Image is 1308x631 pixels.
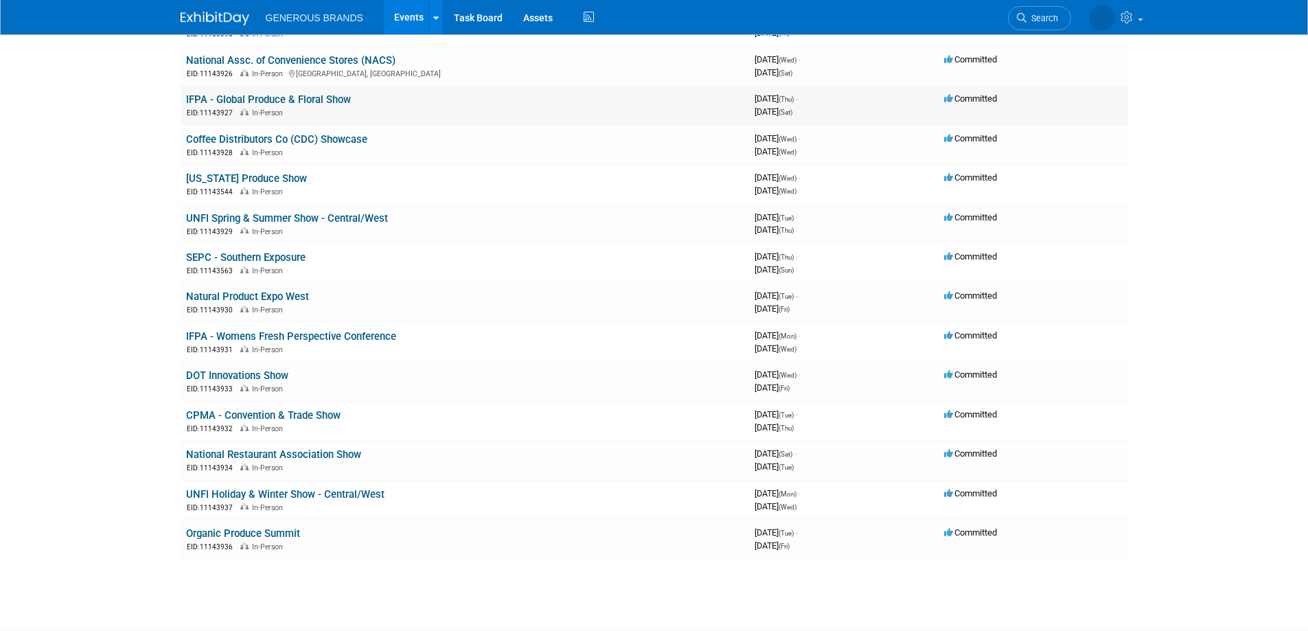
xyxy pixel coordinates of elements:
span: (Mon) [779,490,796,498]
span: In-Person [252,108,287,117]
span: (Wed) [779,174,796,182]
span: Committed [944,212,997,222]
span: EID: 11143929 [187,228,238,236]
span: (Wed) [779,187,796,195]
span: [DATE] [755,67,792,78]
span: (Tue) [779,529,794,537]
img: In-Person Event [240,424,249,431]
img: ExhibitDay [181,12,249,25]
span: In-Person [252,345,287,354]
span: (Wed) [779,148,796,156]
span: - [799,172,801,183]
span: In-Person [252,227,287,236]
span: [DATE] [755,303,790,314]
span: (Tue) [779,214,794,222]
span: - [799,133,801,144]
span: - [799,54,801,65]
span: In-Person [252,266,287,275]
a: [US_STATE] Produce Show [186,172,307,185]
span: [DATE] [755,290,798,301]
span: (Thu) [779,253,794,261]
span: Committed [944,409,997,420]
img: In-Person Event [240,69,249,76]
span: [DATE] [755,422,794,433]
span: [DATE] [755,448,796,459]
span: Committed [944,527,997,538]
span: [DATE] [755,540,790,551]
span: [DATE] [755,172,801,183]
span: (Wed) [779,56,796,64]
span: [DATE] [755,461,794,472]
span: Committed [944,251,997,262]
span: (Sun) [779,266,794,274]
img: In-Person Event [240,108,249,115]
span: [DATE] [755,146,796,157]
a: DOT Innovations Show [186,369,288,382]
img: In-Person Event [240,148,249,155]
span: (Fri) [779,306,790,313]
span: Search [1026,13,1058,23]
span: (Sat) [779,69,792,77]
span: [DATE] [755,382,790,393]
a: Coffee Distributors Co (CDC) Showcase [186,133,367,146]
span: Committed [944,290,997,301]
span: [DATE] [755,330,801,341]
span: In-Person [252,148,287,157]
span: (Fri) [779,542,790,550]
img: In-Person Event [240,463,249,470]
img: In-Person Event [240,385,249,391]
span: [DATE] [755,251,798,262]
span: EID: 11143927 [187,109,238,117]
span: - [796,290,798,301]
span: - [796,93,798,104]
span: [DATE] [755,501,796,512]
span: [DATE] [755,54,801,65]
span: (Sat) [779,108,792,116]
img: In-Person Event [240,542,249,549]
span: In-Person [252,542,287,551]
span: Committed [944,54,997,65]
span: EID: 11143931 [187,346,238,354]
span: [DATE] [755,106,792,117]
span: In-Person [252,187,287,196]
span: EID: 11143933 [187,385,238,393]
span: - [799,330,801,341]
span: Committed [944,488,997,498]
span: (Wed) [779,345,796,353]
span: - [799,488,801,498]
span: (Wed) [779,503,796,511]
span: - [794,448,796,459]
a: CPMA - Convention & Trade Show [186,409,341,422]
span: EID: 11143544 [187,188,238,196]
span: In-Person [252,385,287,393]
span: [DATE] [755,185,796,196]
span: [DATE] [755,133,801,144]
span: - [796,212,798,222]
span: (Thu) [779,227,794,234]
img: In-Person Event [240,227,249,234]
span: [DATE] [755,264,794,275]
a: UNFI Spring & Summer Show - Central/West [186,212,388,225]
span: (Wed) [779,135,796,143]
span: Committed [944,133,997,144]
span: EID: 11143937 [187,504,238,512]
a: UNFI Holiday & Winter Show - Central/West [186,488,385,501]
span: (Sat) [779,450,792,458]
span: In-Person [252,306,287,314]
span: (Fri) [779,385,790,392]
a: Search [1008,6,1071,30]
span: - [799,369,801,380]
a: National Assc. of Convenience Stores (NACS) [186,54,395,67]
span: Committed [944,330,997,341]
a: National Restaurant Association Show [186,448,361,461]
span: Committed [944,172,997,183]
span: - [796,527,798,538]
span: EID: 11143930 [187,306,238,314]
span: EID: 11143926 [187,70,238,78]
img: In-Person Event [240,306,249,312]
a: SEPC - Southern Exposure [186,251,306,264]
a: IFPA - Global Produce & Floral Show [186,93,351,106]
span: GENEROUS BRANDS [266,12,363,23]
span: Committed [944,369,997,380]
span: In-Person [252,503,287,512]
